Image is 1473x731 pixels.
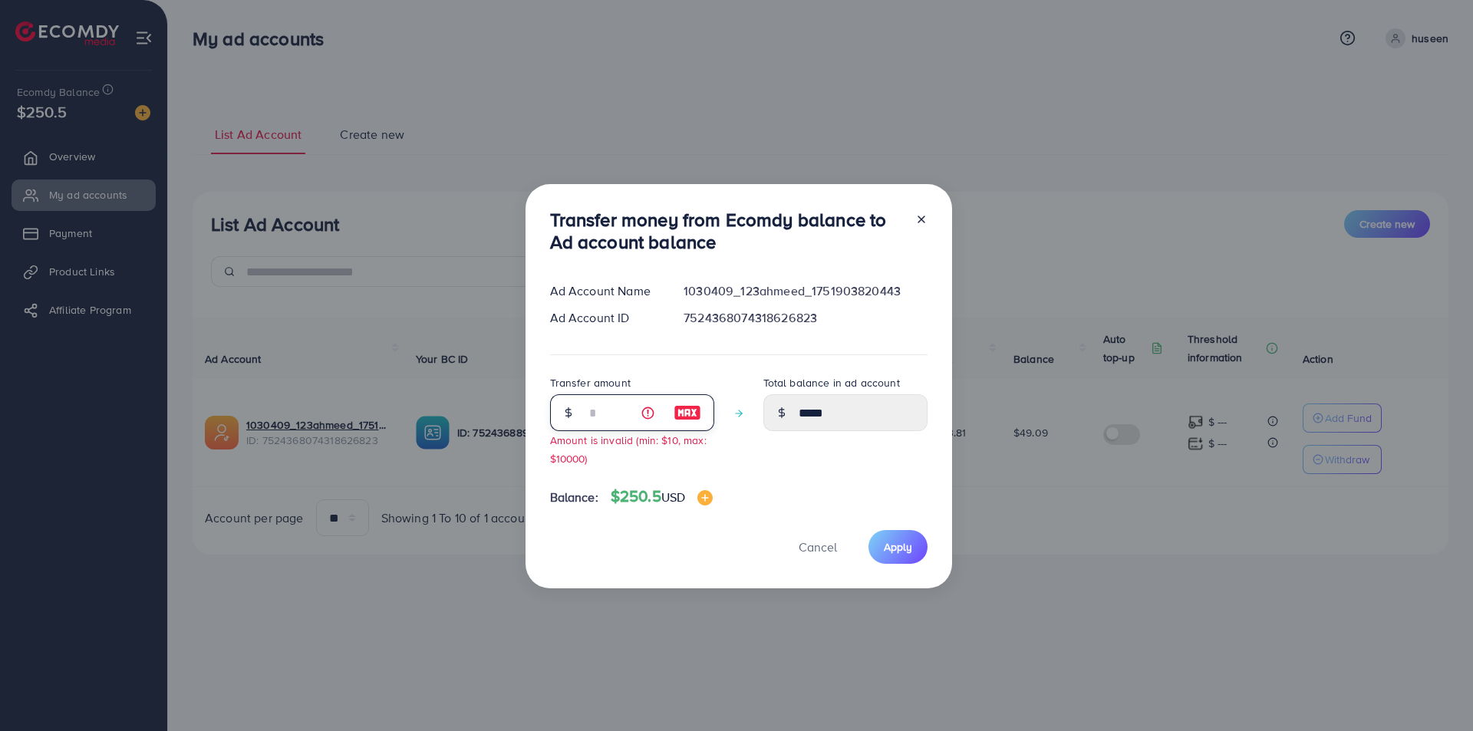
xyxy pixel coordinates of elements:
span: Balance: [550,489,598,506]
span: Cancel [799,538,837,555]
small: Amount is invalid (min: $10, max: $10000) [550,433,707,465]
h4: $250.5 [611,487,713,506]
img: image [697,490,713,505]
label: Total balance in ad account [763,375,900,390]
button: Cancel [779,530,856,563]
button: Apply [868,530,928,563]
div: 1030409_123ahmeed_1751903820443 [671,282,939,300]
div: Ad Account Name [538,282,672,300]
iframe: Chat [1408,662,1461,719]
span: USD [661,489,685,505]
label: Transfer amount [550,375,631,390]
h3: Transfer money from Ecomdy balance to Ad account balance [550,209,903,253]
div: 7524368074318626823 [671,309,939,327]
span: Apply [884,539,912,555]
img: image [674,403,701,422]
div: Ad Account ID [538,309,672,327]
